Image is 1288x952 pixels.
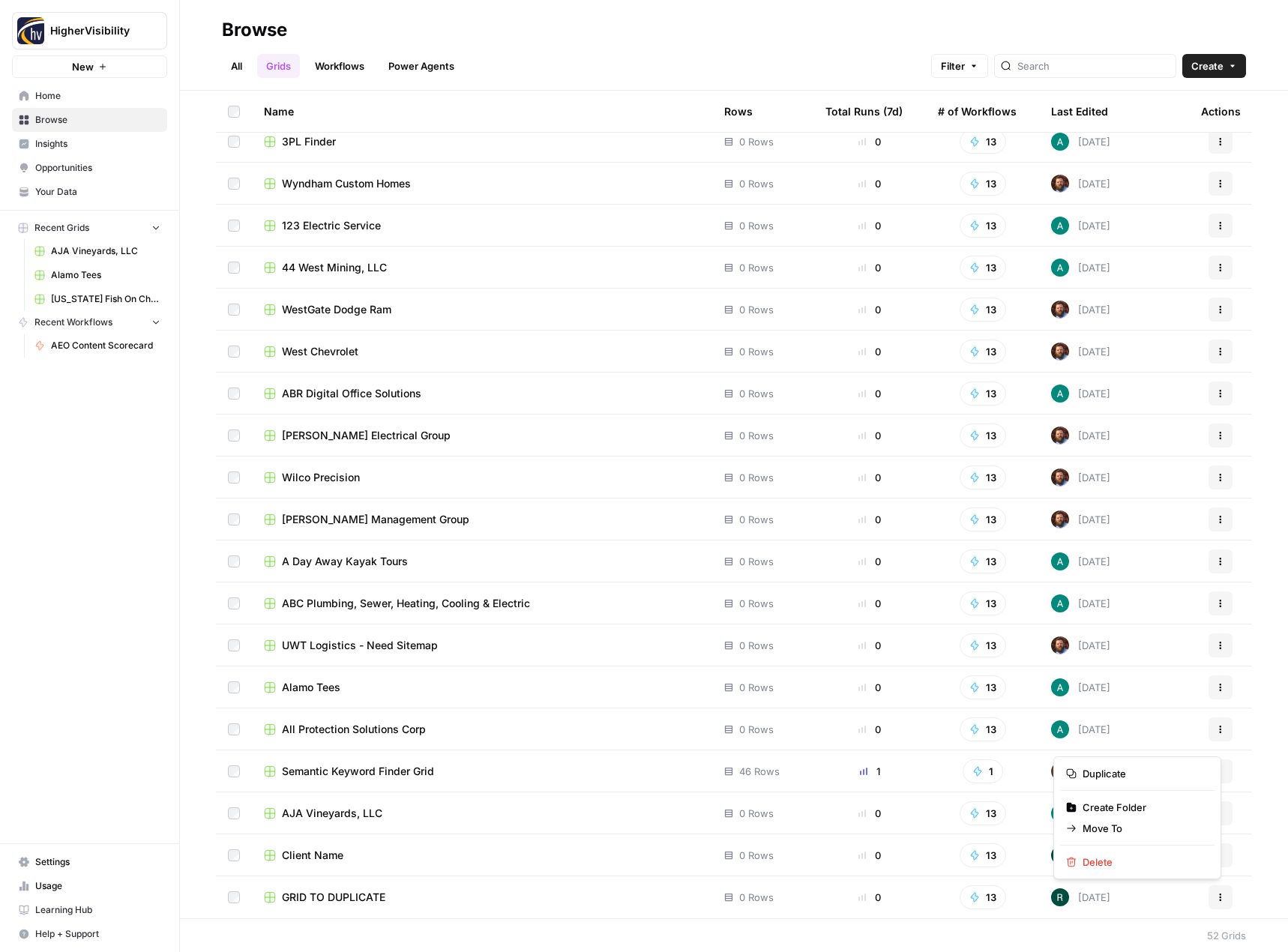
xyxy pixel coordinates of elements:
div: [DATE] [1051,888,1110,906]
a: Client Name [264,848,700,863]
img: 62jjqr7awqq1wg0kgnt25cb53p6h [1051,804,1069,822]
div: [DATE] [1051,510,1110,528]
img: h9dm3wpin47hlkja9an51iucovnc [1051,469,1069,486]
span: 123 Electric Service [282,218,381,233]
span: New [72,59,94,74]
img: HigherVisibility Logo [17,17,44,44]
a: ABR Digital Office Solutions [264,386,700,401]
span: Delete [1083,855,1203,870]
a: Wyndham Custom Homes [264,176,700,191]
span: Insights [35,137,160,151]
img: h9dm3wpin47hlkja9an51iucovnc [1051,510,1069,528]
button: 13 [960,675,1006,699]
span: Semantic Keyword Finder Grid [282,764,434,779]
span: 0 Rows [739,890,774,905]
div: 0 [825,176,914,191]
button: Workspace: HigherVisibility [12,12,167,49]
button: Filter [931,54,988,78]
span: Alamo Tees [51,268,160,282]
div: 0 [825,890,914,905]
img: 62jjqr7awqq1wg0kgnt25cb53p6h [1051,259,1069,277]
div: Total Runs (7d) [825,91,903,132]
span: WestGate Dodge Ram [282,302,391,317]
span: 44 West Mining, LLC [282,260,387,275]
span: Filter [941,58,965,73]
div: [DATE] [1051,594,1110,612]
span: Browse [35,113,160,127]
span: Recent Grids [34,221,89,235]
a: ABC Plumbing, Sewer, Heating, Cooling & Electric [264,596,700,611]
span: Recent Workflows [34,316,112,329]
div: 0 [825,134,914,149]
a: [PERSON_NAME] Management Group [264,512,700,527]
div: [DATE] [1051,385,1110,403]
div: 0 [825,638,914,653]
span: 0 Rows [739,806,774,821]
a: AJA Vineyards, LLC [28,239,167,263]
span: Home [35,89,160,103]
button: 13 [960,549,1006,573]
span: 0 Rows [739,260,774,275]
a: A Day Away Kayak Tours [264,554,700,569]
img: wzqv5aa18vwnn3kdzjmhxjainaca [1051,846,1069,864]
span: AEO Content Scorecard [51,339,160,352]
span: 0 Rows [739,218,774,233]
button: 13 [960,340,1006,364]
a: 44 West Mining, LLC [264,260,700,275]
img: 62jjqr7awqq1wg0kgnt25cb53p6h [1051,385,1069,403]
div: 0 [825,470,914,485]
span: Alamo Tees [282,680,340,695]
div: 0 [825,596,914,611]
div: # of Workflows [938,91,1017,132]
a: 123 Electric Service [264,218,700,233]
span: [PERSON_NAME] Management Group [282,512,469,527]
div: 0 [825,428,914,443]
div: 0 [825,344,914,359]
div: [DATE] [1051,133,1110,151]
span: Usage [35,879,160,893]
a: All [222,54,251,78]
div: [DATE] [1051,427,1110,445]
input: Search [1017,58,1170,73]
a: [US_STATE] Fish On Charter! [28,287,167,311]
div: 52 Grids [1207,928,1246,943]
img: wzqv5aa18vwnn3kdzjmhxjainaca [1051,888,1069,906]
span: Duplicate [1083,766,1203,781]
span: Opportunities [35,161,160,175]
span: 0 Rows [739,596,774,611]
button: Recent Grids [12,217,167,239]
span: Create [1191,58,1224,73]
div: 0 [825,722,914,737]
a: Insights [12,132,167,156]
span: All Protection Solutions Corp [282,722,426,737]
span: 0 Rows [739,680,774,695]
a: Power Agents [379,54,463,78]
span: 0 Rows [739,386,774,401]
button: 13 [960,591,1006,615]
button: 13 [960,256,1006,280]
div: [DATE] [1051,678,1110,696]
div: [DATE] [1051,636,1110,654]
button: 13 [960,130,1006,154]
a: Alamo Tees [28,263,167,287]
button: 13 [960,466,1006,489]
span: 0 Rows [739,344,774,359]
button: 13 [960,382,1006,406]
img: 62jjqr7awqq1wg0kgnt25cb53p6h [1051,217,1069,235]
span: Learning Hub [35,903,160,917]
div: Actions [1201,91,1241,132]
div: [DATE] [1051,343,1110,361]
span: 0 Rows [739,176,774,191]
span: 0 Rows [739,512,774,527]
div: 0 [825,302,914,317]
div: [DATE] [1051,762,1110,780]
span: 0 Rows [739,134,774,149]
span: ABC Plumbing, Sewer, Heating, Cooling & Electric [282,596,530,611]
a: Semantic Keyword Finder Grid [264,764,700,779]
a: AEO Content Scorecard [28,334,167,358]
span: West Chevrolet [282,344,358,359]
span: Settings [35,855,160,869]
div: [DATE] [1051,846,1110,864]
img: 62jjqr7awqq1wg0kgnt25cb53p6h [1051,594,1069,612]
a: Learning Hub [12,898,167,922]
